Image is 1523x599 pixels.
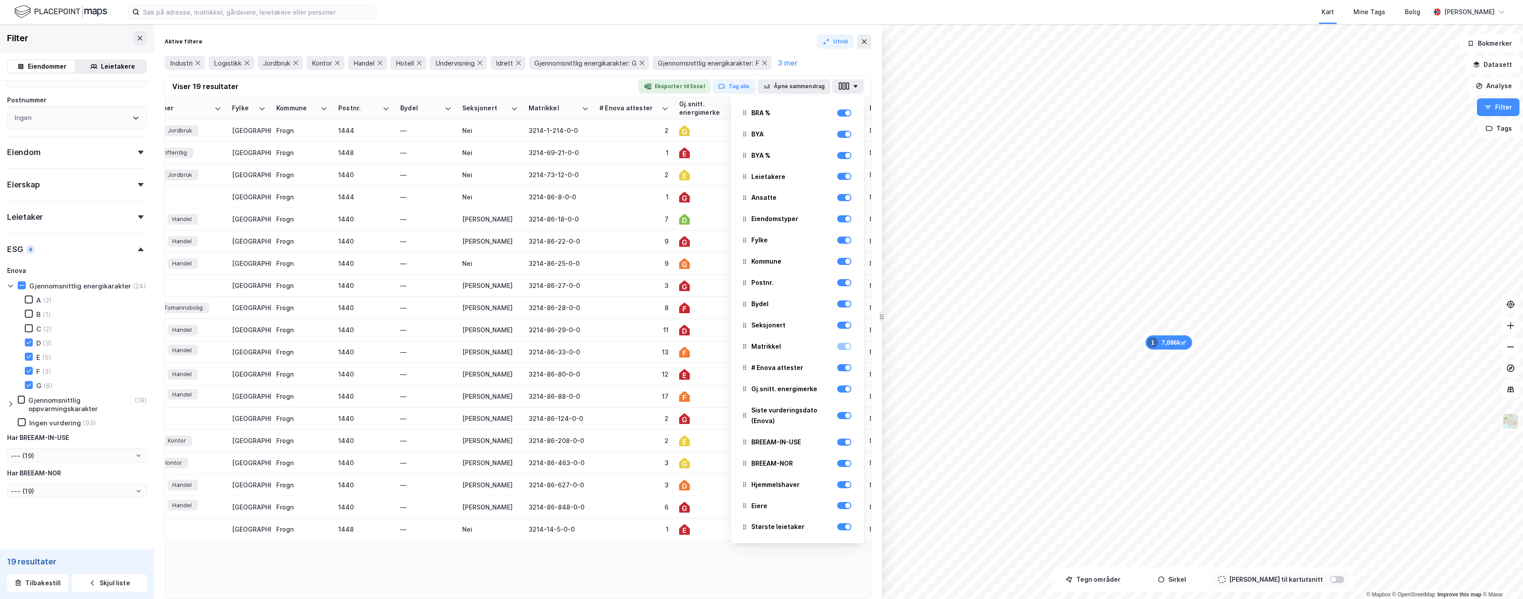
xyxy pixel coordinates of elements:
span: Jordbruk [168,126,192,135]
div: 1440 [338,436,390,445]
div: Frogn [276,170,328,179]
span: Gjennomsnittlig energikarakter: F [658,59,759,67]
button: Tilbakestill [7,574,68,592]
div: Har BREEAM-IN-USE [7,432,69,443]
div: 3 [599,281,669,290]
div: Siste vurderingsdato (Enova) [738,401,857,431]
div: 3214-86-627-0-0 [529,480,589,490]
div: 3214-73-12-0-0 [529,170,589,179]
div: Gj.snitt. energimerke [738,379,857,399]
div: Kommune [276,104,317,113]
span: Offentlig [162,148,187,157]
div: 1440 [338,281,390,290]
div: Eiendomstyper [738,209,857,229]
div: 1444 [338,126,390,135]
div: Nei [870,170,939,179]
div: Leietakere [751,171,785,182]
div: BYA [738,124,857,144]
div: Frogn [276,347,328,357]
div: 3214-86-463-0-0 [529,458,589,467]
div: Gj.snitt. energimerke [679,100,738,117]
div: Frogn [276,392,328,401]
div: — [400,414,452,423]
div: 1440 [338,237,390,246]
div: Bolig [1405,7,1420,17]
div: — [400,214,452,224]
div: Ansatte [751,192,777,203]
div: F [36,367,40,376]
div: 1440 [338,325,390,335]
button: Tegn områder [1055,571,1131,588]
div: Nei [870,458,939,467]
div: # Enova attester [738,358,857,377]
div: Frogn [276,281,328,290]
div: C [36,325,41,333]
div: Nei [462,170,518,179]
span: Handel [172,237,192,246]
div: Postnr. [751,277,773,288]
div: 3214-86-208-0-0 [529,436,589,445]
div: 3 [599,480,669,490]
div: Gj.snitt. energimerke [751,384,817,394]
div: Bydel [400,104,441,113]
div: [GEOGRAPHIC_DATA] [232,525,266,534]
div: 6 [599,502,669,512]
div: [GEOGRAPHIC_DATA] [232,414,266,423]
div: Postnr. [738,273,857,292]
button: Datasett [1465,56,1519,74]
div: Mine Tags [1353,7,1385,17]
span: Handel [172,259,192,268]
div: BYA [751,129,764,140]
div: Frogn [276,214,328,224]
span: Handel [172,501,192,510]
div: Nei [462,148,518,157]
div: Seksjonert [751,320,785,331]
div: 3214-86-29-0-0 [529,325,589,335]
div: (24) [133,282,146,290]
div: [PERSON_NAME] [462,414,518,423]
div: — [400,458,452,467]
span: Handel [353,59,375,67]
div: [PERSON_NAME] [462,436,518,445]
div: 3214-86-27-0-0 [529,281,589,290]
div: [GEOGRAPHIC_DATA] [232,126,266,135]
div: 3214-86-18-0-0 [529,214,589,224]
div: [PERSON_NAME] [462,347,518,357]
span: Tomannsbolig [164,303,203,312]
div: Nei [870,370,939,379]
div: Frogn [276,303,328,312]
div: BREEAM-IN-USE [751,437,801,447]
div: — [400,126,452,135]
div: Nei [870,214,939,224]
div: Eiendomstyper [126,104,211,113]
div: [GEOGRAPHIC_DATA] [232,303,266,312]
div: 1 [1148,337,1158,348]
div: 9 [599,259,669,268]
div: — [400,480,452,490]
div: [GEOGRAPHIC_DATA] [232,347,266,357]
div: Nei [462,525,518,534]
div: [PERSON_NAME] til kartutsnitt [1229,574,1323,585]
span: Logistikk [214,59,242,67]
div: Nei [870,414,939,423]
div: 3214-86-80-0-0 [529,370,589,379]
div: [PERSON_NAME] [462,325,518,335]
div: Gjennomsnittlig energikarakter [29,282,131,290]
div: 1440 [338,347,390,357]
div: [GEOGRAPHIC_DATA] [232,325,266,335]
div: 3214-86-22-0-0 [529,237,589,246]
div: 1 [599,525,669,534]
div: [PERSON_NAME] [462,281,518,290]
div: (2) [43,325,52,333]
div: [GEOGRAPHIC_DATA] [232,392,266,401]
div: Fylke [232,104,255,113]
div: (1) [43,310,51,319]
div: Seksjonert [738,315,857,335]
div: [GEOGRAPHIC_DATA] [232,259,266,268]
div: Gjennomsnittlig oppvarmingskarakter [28,396,133,413]
span: Handel [172,390,192,399]
div: 3214-86-124-0-0 [529,414,589,423]
input: Søk på adresse, matrikkel, gårdeiere, leietakere eller personer [139,5,376,19]
div: 1440 [338,370,390,379]
div: Frogn [276,325,328,335]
